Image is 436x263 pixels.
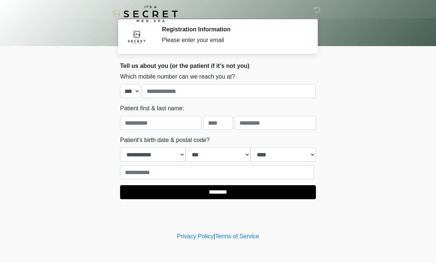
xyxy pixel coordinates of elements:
[120,136,210,145] label: Patient's birth date & postal code?
[214,233,215,239] a: |
[162,36,305,45] div: Please enter your email
[162,26,305,33] h2: Registration Information
[120,104,184,113] label: Patient first & last name:
[120,72,235,81] label: Which mobile number can we reach you at?
[120,62,316,69] h2: Tell us about you (or the patient if it's not you)
[113,6,178,22] img: It's A Secret Med Spa Logo
[215,233,259,239] a: Terms of Service
[177,233,214,239] a: Privacy Policy
[126,26,148,48] img: Agent Avatar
